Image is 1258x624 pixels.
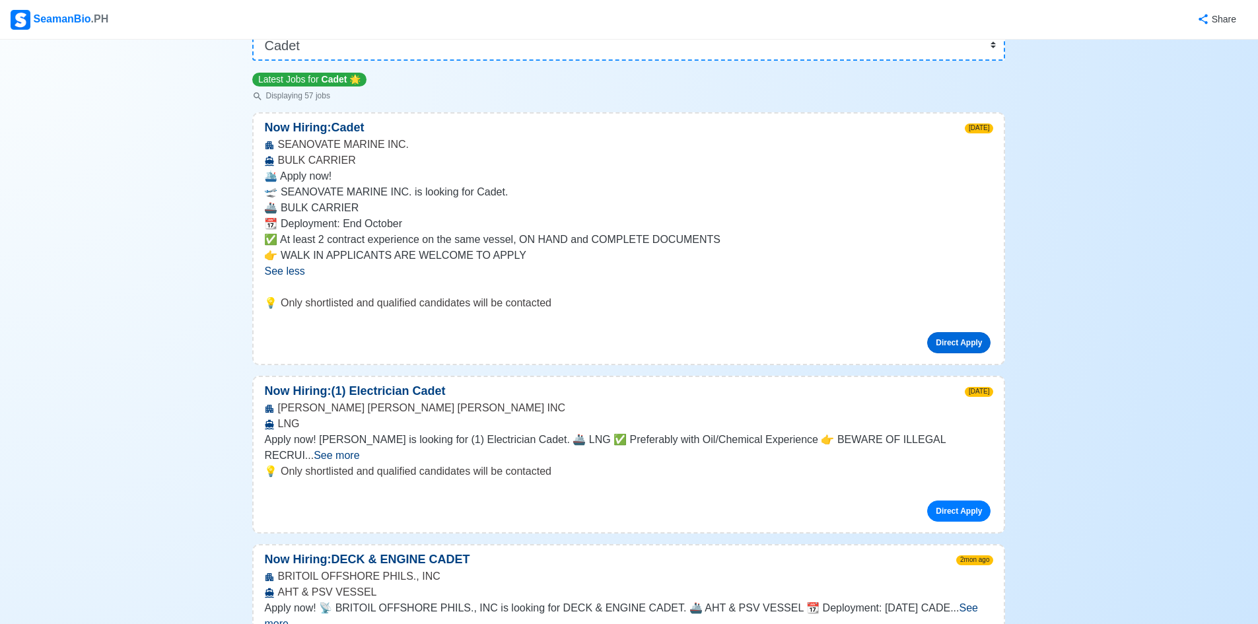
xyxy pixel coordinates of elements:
span: Apply now! 📡 BRITOIL OFFSHORE PHILS., INC is looking for DECK & ENGINE CADET. 🚢 AHT & PSV VESSEL ... [264,602,950,613]
span: See more [314,450,359,461]
span: .PH [91,13,109,24]
span: Cadet [322,74,347,85]
p: Displaying 57 jobs [252,90,366,102]
span: [DATE] [965,123,993,133]
span: [DATE] [965,387,993,397]
p: Now Hiring: DECK & ENGINE CADET [254,551,480,569]
span: See less [264,265,304,277]
p: 🛫 SEANOVATE MARINE INC. is looking for Cadet. [264,184,993,200]
div: [PERSON_NAME] [PERSON_NAME] [PERSON_NAME] INC LNG [254,400,1004,432]
img: Logo [11,10,30,30]
p: Now Hiring: Cadet [254,119,374,137]
p: 💡 Only shortlisted and qualified candidates will be contacted [264,464,993,479]
div: SEANOVATE MARINE INC. BULK CARRIER [254,137,1004,168]
a: Direct Apply [927,501,991,522]
span: 2mon ago [956,555,993,565]
p: Now Hiring: (1) Electrician Cadet [254,382,456,400]
p: 💡 Only shortlisted and qualified candidates will be contacted [264,295,993,311]
a: Direct Apply [927,332,991,353]
p: 🛳️ Apply now! [264,168,993,184]
p: 🚢 BULK CARRIER [264,200,993,216]
p: Latest Jobs for [252,73,366,87]
button: Share [1184,7,1247,32]
span: ... [305,450,360,461]
span: star [349,74,361,85]
div: BRITOIL OFFSHORE PHILS., INC AHT & PSV VESSEL [254,569,1004,600]
p: 📆 Deployment: End October [264,216,993,232]
p: 👉 WALK IN APPLICANTS ARE WELCOME TO APPLY [264,248,993,263]
p: ✅ At least 2 contract experience on the same vessel, ON HAND and COMPLETE DOCUMENTS [264,232,993,248]
span: Apply now! [PERSON_NAME] is looking for (1) Electrician Cadet. 🚢 LNG ✅ Preferably with Oil/Chemic... [264,434,946,461]
div: SeamanBio [11,10,108,30]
